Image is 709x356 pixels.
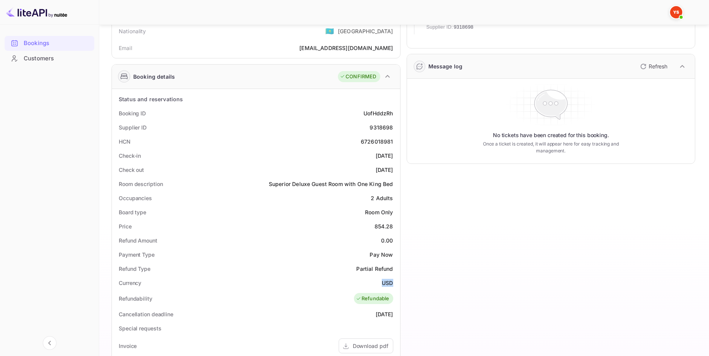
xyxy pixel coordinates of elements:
div: Refundability [119,295,152,303]
span: Supplier ID: [426,23,453,31]
div: Board type [119,208,146,216]
div: Occupancies [119,194,152,202]
div: 2 Adults [371,194,393,202]
div: Refund Amount [119,236,157,244]
div: [DATE] [376,166,393,174]
div: Currency [119,279,141,287]
div: Invoice [119,342,137,350]
a: Customers [5,51,94,65]
div: Superior Deluxe Guest Room with One King Bed [269,180,393,188]
p: Refresh [649,62,667,70]
div: Download pdf [353,342,388,350]
div: 854.28 [375,222,393,230]
span: United States [325,24,334,38]
div: Refundable [356,295,389,303]
div: Room description [119,180,163,188]
div: Refund Type [119,265,150,273]
div: Booking details [133,73,175,81]
div: Price [119,222,132,230]
div: 0.00 [381,236,393,244]
button: Refresh [636,60,670,73]
div: Pay Now [370,251,393,259]
div: Booking ID [119,109,146,117]
img: LiteAPI logo [6,6,67,18]
div: Room Only [365,208,393,216]
p: No tickets have been created for this booking. [493,131,609,139]
div: Cancellation deadline [119,310,173,318]
div: Check-in [119,152,141,160]
div: [GEOGRAPHIC_DATA] [338,27,393,35]
div: Status and reservations [119,95,183,103]
div: Check out [119,166,144,174]
div: UofHddzRh [363,109,393,117]
a: Bookings [5,36,94,50]
img: Yandex Support [670,6,682,18]
div: USD [382,279,393,287]
div: Email [119,44,132,52]
div: Bookings [5,36,94,51]
div: Bookings [24,39,90,48]
div: [DATE] [376,310,393,318]
div: [DATE] [376,152,393,160]
div: Customers [5,51,94,66]
div: Special requests [119,324,161,332]
div: 9318698 [370,123,393,131]
div: Message log [428,62,463,70]
div: Payment Type [119,251,155,259]
div: [EMAIL_ADDRESS][DOMAIN_NAME] [299,44,393,52]
div: HCN [119,138,131,146]
button: Collapse navigation [43,336,57,350]
div: Supplier ID [119,123,147,131]
div: Partial Refund [356,265,393,273]
p: Once a ticket is created, it will appear here for easy tracking and management. [473,141,628,154]
div: 6726018981 [361,138,393,146]
div: CONFIRMED [340,73,376,81]
div: Nationality [119,27,146,35]
span: 9318698 [454,23,473,31]
div: Customers [24,54,90,63]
